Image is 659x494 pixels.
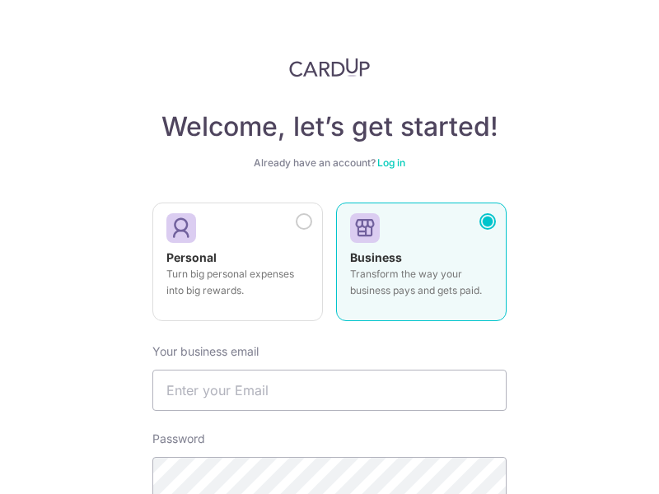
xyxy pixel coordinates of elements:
[350,250,402,264] strong: Business
[152,156,507,170] div: Already have an account?
[166,250,217,264] strong: Personal
[289,58,370,77] img: CardUp Logo
[336,203,507,331] a: Business Transform the way your business pays and gets paid.
[152,370,507,411] input: Enter your Email
[350,266,493,299] p: Transform the way your business pays and gets paid.
[377,156,405,169] a: Log in
[152,203,323,331] a: Personal Turn big personal expenses into big rewards.
[166,266,309,299] p: Turn big personal expenses into big rewards.
[152,343,259,360] label: Your business email
[152,431,205,447] label: Password
[152,110,507,143] h4: Welcome, let’s get started!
